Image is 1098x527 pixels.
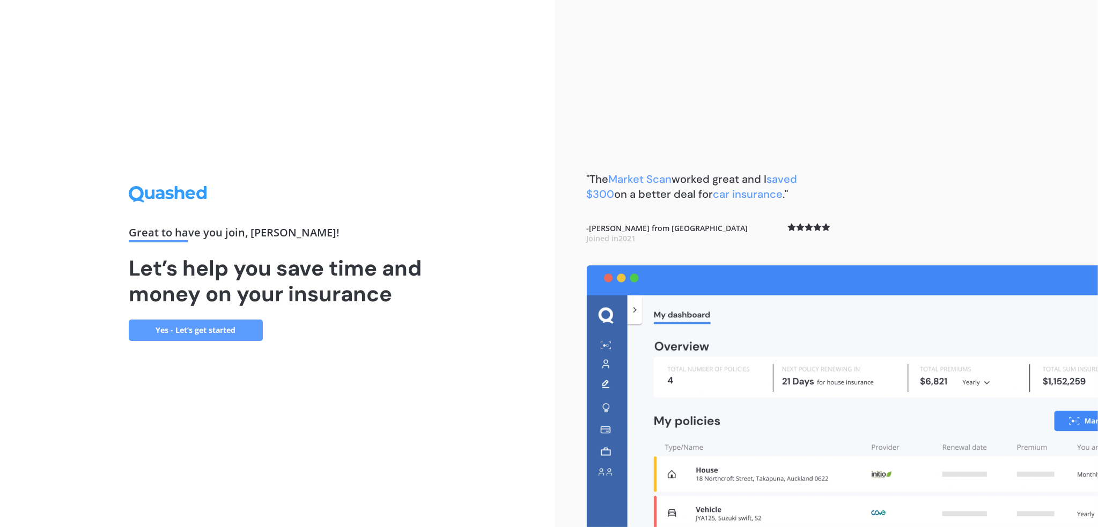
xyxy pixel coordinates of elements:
span: car insurance [713,187,783,201]
span: Joined in 2021 [587,233,636,243]
div: Great to have you join , [PERSON_NAME] ! [129,227,426,242]
h1: Let’s help you save time and money on your insurance [129,255,426,307]
a: Yes - Let’s get started [129,320,263,341]
b: - [PERSON_NAME] from [GEOGRAPHIC_DATA] [587,223,748,244]
b: "The worked great and I on a better deal for ." [587,172,798,201]
span: saved $300 [587,172,798,201]
span: Market Scan [609,172,672,186]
